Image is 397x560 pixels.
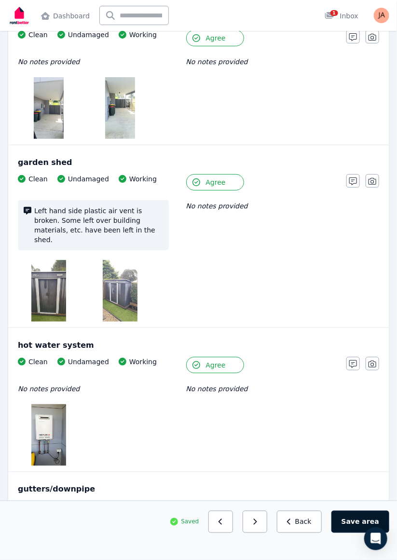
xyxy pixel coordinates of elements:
span: area [362,517,379,527]
span: Undamaged [68,357,109,367]
span: Agree [206,360,226,370]
span: Undamaged [68,30,109,40]
div: gutters/downpipe [18,484,379,495]
span: Clean [28,30,48,40]
img: 20250901_013655.jpg [105,77,135,139]
span: Working [129,30,157,40]
span: Clean [28,174,48,184]
span: Clean [28,357,48,367]
span: 1 [330,10,338,16]
span: No notes provided [18,58,80,66]
span: No notes provided [18,385,80,393]
span: Working [129,357,157,367]
span: Undamaged [68,174,109,184]
img: 20250830_143714.jpg [31,404,66,466]
div: Inbox [325,11,358,21]
span: Working [129,174,157,184]
span: No notes provided [186,385,248,393]
button: Agree [186,174,244,191]
div: Open Intercom Messenger [364,527,387,550]
button: Back [277,511,322,533]
div: hot water system [18,340,379,351]
img: 20250830_134537.jpg [31,260,66,322]
button: Agree [186,357,244,373]
img: RentBetter [8,3,31,27]
span: Agree [206,178,226,187]
img: 20250830_134606.jpg [103,260,137,322]
div: garden shed [18,157,379,168]
img: 20250901_013325.jpg [34,77,64,139]
span: Left hand side plastic air vent is broken. Some left over building materials, etc. have been left... [34,206,163,245]
button: Save area [331,511,389,533]
span: Agree [206,33,226,43]
span: No notes provided [186,58,248,66]
button: Agree [186,30,244,46]
span: Saved [181,518,199,526]
span: No notes provided [186,202,248,210]
img: Jade Agustino [374,8,389,23]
